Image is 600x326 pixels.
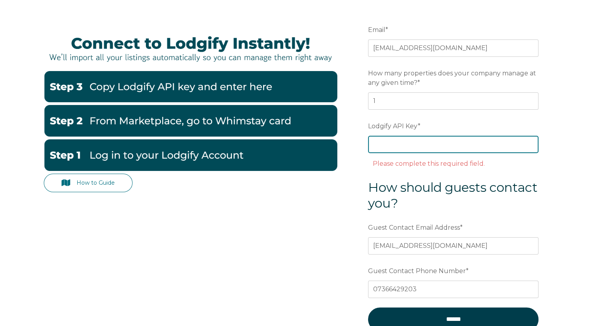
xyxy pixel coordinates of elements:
[44,71,337,103] img: Lodgify3
[44,139,337,171] img: Lodgify1
[44,28,337,68] img: LodgifyBanner
[368,67,536,89] span: How many properties does your company manage at any given time?
[44,174,133,192] a: How to Guide
[368,24,385,36] span: Email
[44,105,337,137] img: Lodgify2
[368,120,418,132] span: Lodgify API Key
[368,265,466,277] span: Guest Contact Phone Number
[368,221,460,234] span: Guest Contact Email Address
[368,180,538,211] span: How should guests contact you?
[372,160,484,167] label: Please complete this required field.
